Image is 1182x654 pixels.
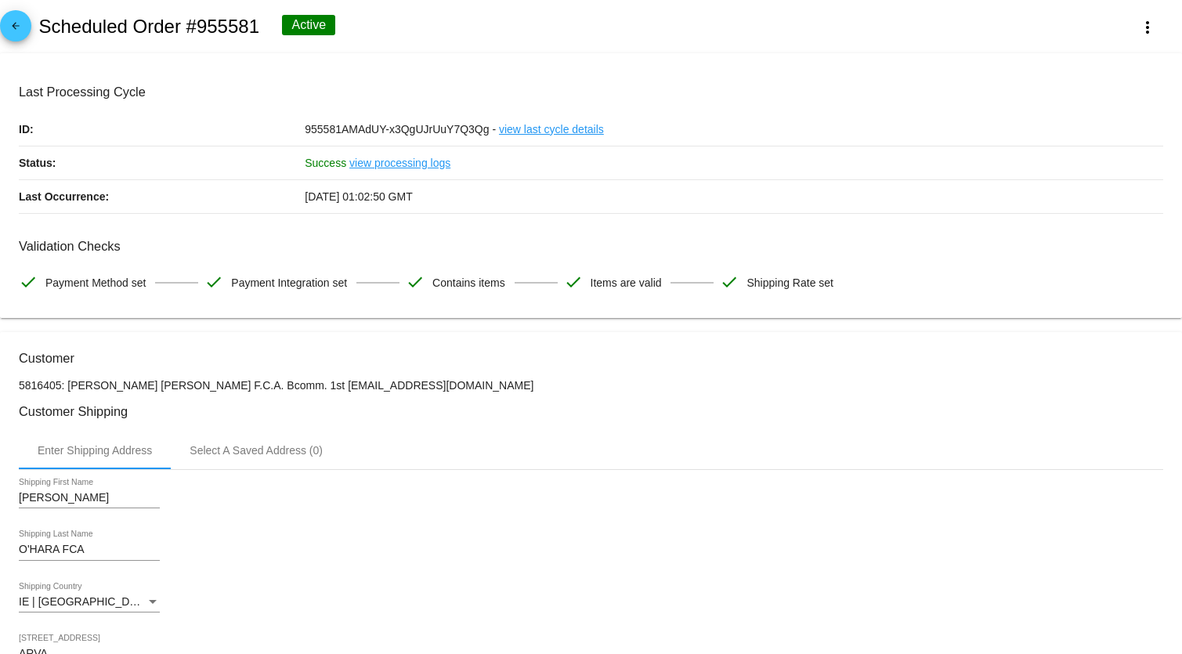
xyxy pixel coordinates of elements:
span: Items are valid [591,266,662,299]
mat-select: Shipping Country [19,596,160,609]
span: [DATE] 01:02:50 GMT [305,190,412,203]
mat-icon: check [564,273,583,291]
div: Enter Shipping Address [38,444,152,457]
a: view processing logs [349,146,450,179]
span: Success [305,157,346,169]
span: 955581AMAdUY-x3QgUJrUuY7Q3Qg - [305,123,496,135]
p: Last Occurrence: [19,180,305,213]
mat-icon: check [720,273,739,291]
p: 5816405: [PERSON_NAME] [PERSON_NAME] F.C.A. Bcomm. 1st [EMAIL_ADDRESS][DOMAIN_NAME] [19,379,1163,392]
mat-icon: check [406,273,425,291]
a: view last cycle details [499,113,604,146]
mat-icon: check [19,273,38,291]
h3: Customer Shipping [19,404,1163,419]
mat-icon: check [204,273,223,291]
h3: Validation Checks [19,239,1163,254]
div: Select A Saved Address (0) [190,444,323,457]
input: Shipping Last Name [19,544,160,556]
span: Contains items [432,266,505,299]
mat-icon: more_vert [1138,18,1157,37]
h3: Customer [19,351,1163,366]
span: Payment Method set [45,266,146,299]
span: Shipping Rate set [746,266,833,299]
h2: Scheduled Order #955581 [38,16,259,38]
p: Status: [19,146,305,179]
div: Active [282,15,335,35]
mat-icon: arrow_back [6,20,25,39]
h3: Last Processing Cycle [19,85,1163,99]
input: Shipping First Name [19,492,160,504]
span: IE | [GEOGRAPHIC_DATA] [19,595,152,608]
span: Payment Integration set [231,266,347,299]
p: ID: [19,113,305,146]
